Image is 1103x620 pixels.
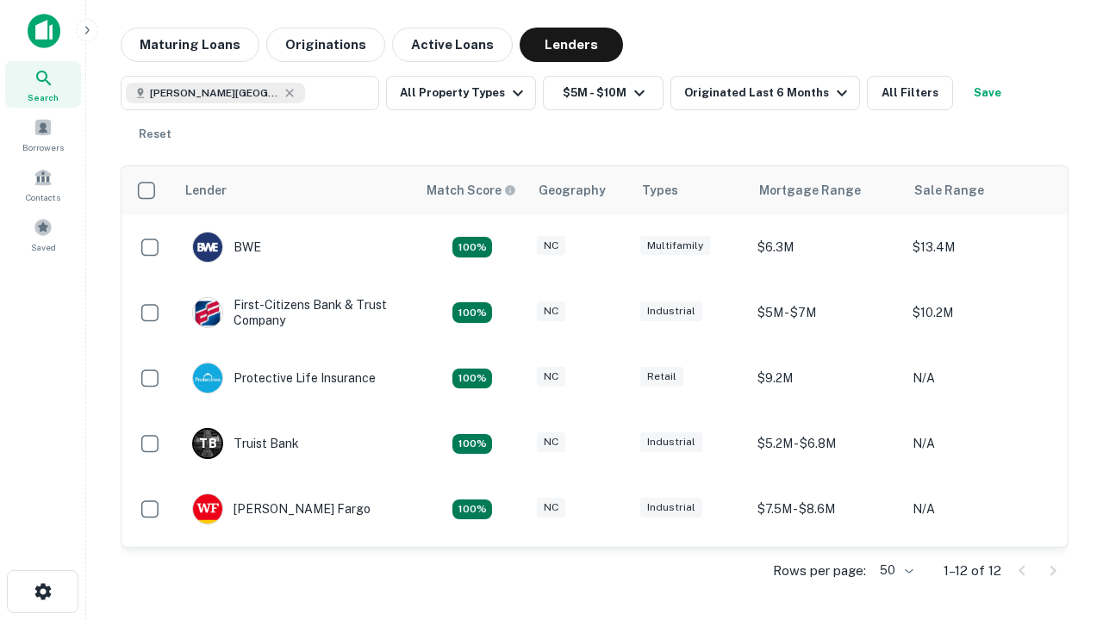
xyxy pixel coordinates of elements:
[452,237,492,257] div: Matching Properties: 2, hasApolloMatch: undefined
[128,117,183,152] button: Reset
[199,435,216,453] p: T B
[427,181,513,200] h6: Match Score
[914,180,984,201] div: Sale Range
[537,432,565,452] div: NC
[121,28,259,62] button: Maturing Loans
[904,280,1059,345] td: $10.2M
[537,301,565,321] div: NC
[31,240,56,254] span: Saved
[427,181,516,200] div: Capitalize uses an advanced AI algorithm to match your search with the best lender. The match sco...
[452,369,492,389] div: Matching Properties: 2, hasApolloMatch: undefined
[537,236,565,256] div: NC
[193,232,222,262] img: picture
[749,476,904,542] td: $7.5M - $8.6M
[904,411,1059,476] td: N/A
[904,214,1059,280] td: $13.4M
[192,232,261,263] div: BWE
[392,28,513,62] button: Active Loans
[416,166,528,214] th: Capitalize uses an advanced AI algorithm to match your search with the best lender. The match sco...
[175,166,416,214] th: Lender
[192,493,371,524] div: [PERSON_NAME] Fargo
[26,190,60,204] span: Contacts
[5,211,81,257] a: Saved
[528,166,632,214] th: Geography
[192,297,399,328] div: First-citizens Bank & Trust Company
[944,561,1001,581] p: 1–12 of 12
[150,85,279,101] span: [PERSON_NAME][GEOGRAPHIC_DATA], [GEOGRAPHIC_DATA]
[640,432,702,452] div: Industrial
[452,302,492,323] div: Matching Properties: 2, hasApolloMatch: undefined
[5,111,81,158] a: Borrowers
[640,301,702,321] div: Industrial
[773,561,866,581] p: Rows per page:
[749,280,904,345] td: $5M - $7M
[5,161,81,208] a: Contacts
[452,499,492,520] div: Matching Properties: 2, hasApolloMatch: undefined
[193,494,222,524] img: picture
[22,140,64,154] span: Borrowers
[749,345,904,411] td: $9.2M
[28,14,60,48] img: capitalize-icon.png
[904,542,1059,607] td: N/A
[193,363,222,393] img: picture
[759,180,861,201] div: Mortgage Range
[749,214,904,280] td: $6.3M
[543,76,664,110] button: $5M - $10M
[520,28,623,62] button: Lenders
[1017,427,1103,510] iframe: Chat Widget
[5,61,81,108] a: Search
[904,345,1059,411] td: N/A
[537,367,565,387] div: NC
[28,90,59,104] span: Search
[670,76,860,110] button: Originated Last 6 Months
[684,83,852,103] div: Originated Last 6 Months
[537,498,565,518] div: NC
[749,411,904,476] td: $5.2M - $6.8M
[749,166,904,214] th: Mortgage Range
[873,558,916,583] div: 50
[185,180,227,201] div: Lender
[192,428,299,459] div: Truist Bank
[867,76,953,110] button: All Filters
[904,476,1059,542] td: N/A
[632,166,749,214] th: Types
[640,236,710,256] div: Multifamily
[266,28,385,62] button: Originations
[193,298,222,327] img: picture
[386,76,536,110] button: All Property Types
[960,76,1015,110] button: Save your search to get updates of matches that match your search criteria.
[642,180,678,201] div: Types
[904,166,1059,214] th: Sale Range
[640,367,683,387] div: Retail
[749,542,904,607] td: $8.8M
[452,434,492,455] div: Matching Properties: 3, hasApolloMatch: undefined
[640,498,702,518] div: Industrial
[539,180,606,201] div: Geography
[192,363,376,394] div: Protective Life Insurance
